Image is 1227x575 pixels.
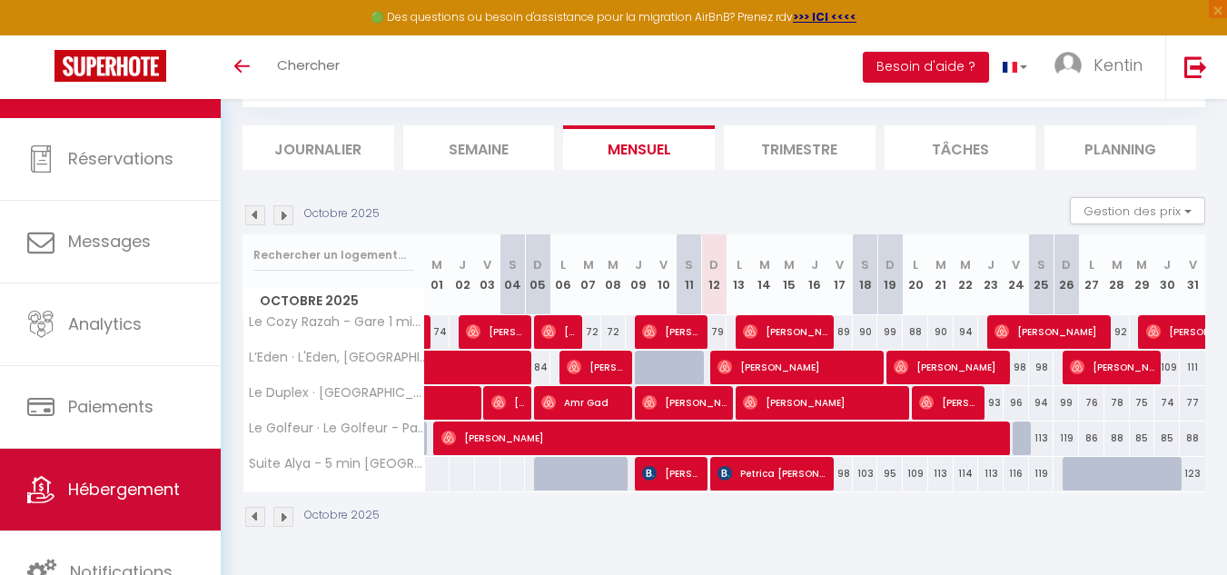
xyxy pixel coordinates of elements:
div: 113 [928,457,954,491]
img: ... [1054,52,1082,79]
div: 76 [1079,386,1104,420]
abbr: S [509,256,517,273]
span: L’Eden · L'Eden, [GEOGRAPHIC_DATA], Parking privé, Gare 1 minute [246,351,428,364]
span: [PERSON_NAME] [743,314,827,349]
div: 123 [1180,457,1205,491]
th: 29 [1130,234,1155,315]
div: 96 [1004,386,1029,420]
abbr: L [560,256,566,273]
div: 99 [877,315,903,349]
abbr: D [1062,256,1071,273]
div: 114 [954,457,979,491]
abbr: M [608,256,618,273]
abbr: S [861,256,869,273]
li: Journalier [242,125,394,170]
span: [PERSON_NAME] [642,385,727,420]
abbr: J [1163,256,1171,273]
span: [PERSON_NAME] [1070,350,1154,384]
span: Le Golfeur · Le Golfeur - Parking Privé, Vue sur Golf, Disney [246,421,428,435]
abbr: D [533,256,542,273]
th: 06 [550,234,576,315]
div: 90 [928,315,954,349]
div: 103 [853,457,878,491]
th: 08 [601,234,627,315]
button: Gestion des prix [1070,197,1205,224]
div: 94 [1029,386,1054,420]
div: 88 [1180,421,1205,455]
span: Chercher [277,55,340,74]
span: Amr Gad [541,385,626,420]
abbr: J [987,256,994,273]
abbr: M [759,256,770,273]
abbr: S [1037,256,1045,273]
abbr: L [737,256,742,273]
div: 92 [1104,315,1130,349]
span: Messages [68,230,151,253]
abbr: L [913,256,918,273]
span: Analytics [68,312,142,335]
abbr: M [1112,256,1123,273]
div: 94 [954,315,979,349]
th: 09 [626,234,651,315]
img: logout [1184,55,1207,78]
li: Tâches [885,125,1036,170]
th: 24 [1004,234,1029,315]
th: 04 [500,234,526,315]
abbr: L [1089,256,1094,273]
div: 95 [877,457,903,491]
th: 05 [525,234,550,315]
abbr: M [1136,256,1147,273]
th: 22 [954,234,979,315]
abbr: M [960,256,971,273]
span: Réservations [68,147,173,170]
abbr: D [709,256,718,273]
th: 01 [425,234,450,315]
span: [PERSON_NAME] [441,421,1009,455]
div: 88 [1104,421,1130,455]
th: 07 [576,234,601,315]
div: 72 [576,315,601,349]
strong: >>> ICI <<<< [793,9,856,25]
div: 98 [827,457,853,491]
div: 74 [1154,386,1180,420]
th: 27 [1079,234,1104,315]
span: [PERSON_NAME] [541,314,575,349]
th: 25 [1029,234,1054,315]
div: 98 [1029,351,1054,384]
abbr: J [459,256,466,273]
th: 20 [903,234,928,315]
p: Octobre 2025 [304,205,380,223]
span: [PERSON_NAME] [919,385,978,420]
div: 113 [1029,421,1054,455]
abbr: M [935,256,946,273]
span: [PERSON_NAME] [567,350,626,384]
span: Octobre 2025 [243,288,424,314]
span: [PERSON_NAME] [994,314,1104,349]
input: Rechercher un logement... [253,239,414,272]
span: Le Duplex · [GEOGRAPHIC_DATA], [GEOGRAPHIC_DATA], Parking privé, Gare 4 min [246,386,428,400]
li: Semaine [403,125,555,170]
div: 113 [978,457,1004,491]
div: 111 [1180,351,1205,384]
div: 75 [1130,386,1155,420]
span: Paiements [68,395,153,418]
div: 74 [425,315,450,349]
th: 11 [677,234,702,315]
th: 19 [877,234,903,315]
abbr: V [836,256,844,273]
li: Planning [1044,125,1196,170]
div: 90 [853,315,878,349]
div: 99 [1054,386,1079,420]
div: 72 [601,315,627,349]
abbr: J [811,256,818,273]
span: Suite Alya - 5 min [GEOGRAPHIC_DATA] - 5 min Val d’Europe [246,457,428,471]
th: 14 [752,234,777,315]
abbr: V [483,256,491,273]
abbr: J [635,256,642,273]
abbr: V [1012,256,1020,273]
li: Mensuel [563,125,715,170]
div: 85 [1130,421,1155,455]
span: [PERSON_NAME] [743,385,904,420]
th: 18 [853,234,878,315]
th: 12 [701,234,727,315]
